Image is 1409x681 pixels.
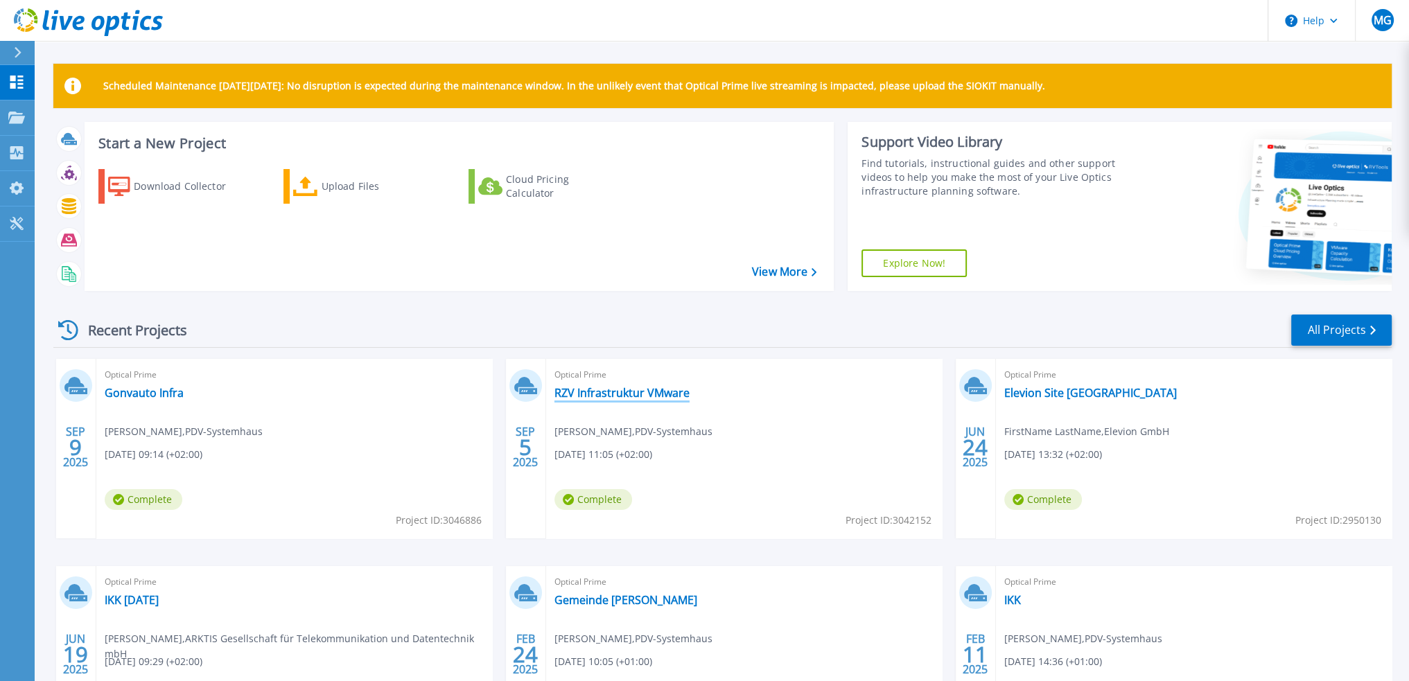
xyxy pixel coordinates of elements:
div: Download Collector [134,173,245,200]
span: [PERSON_NAME] , ARKTIS Gesellschaft für Telekommunikation und Datentechnik mbH [105,631,492,662]
div: SEP 2025 [62,422,89,472]
span: [PERSON_NAME] , PDV-Systemhaus [554,424,712,439]
a: IKK [DATE] [105,593,159,607]
span: Project ID: 3042152 [846,513,931,528]
span: [DATE] 09:14 (+02:00) [105,447,202,462]
span: Optical Prime [105,367,484,382]
a: View More [752,265,816,278]
div: JUN 2025 [962,422,988,472]
span: [DATE] 10:05 (+01:00) [554,654,652,669]
span: Optical Prime [554,367,934,382]
span: 9 [69,441,82,453]
span: 11 [963,648,988,660]
div: FEB 2025 [512,629,539,680]
span: [PERSON_NAME] , PDV-Systemhaus [105,424,263,439]
span: Complete [1004,489,1082,510]
span: [DATE] 14:36 (+01:00) [1004,654,1102,669]
div: Find tutorials, instructional guides and other support videos to help you make the most of your L... [861,157,1139,198]
span: 24 [963,441,988,453]
span: Project ID: 2950130 [1295,513,1381,528]
span: Complete [554,489,632,510]
span: 19 [63,648,88,660]
span: Optical Prime [105,574,484,590]
span: [PERSON_NAME] , PDV-Systemhaus [1004,631,1162,646]
a: Download Collector [98,169,253,204]
h3: Start a New Project [98,136,816,151]
span: [DATE] 13:32 (+02:00) [1004,447,1102,462]
a: RZV Infrastruktur VMware [554,386,690,400]
span: 5 [519,441,532,453]
span: [DATE] 11:05 (+02:00) [554,447,652,462]
div: SEP 2025 [512,422,539,472]
span: Optical Prime [1004,574,1383,590]
span: FirstName LastName , Elevion GmbH [1004,424,1169,439]
span: Project ID: 3046886 [396,513,482,528]
a: IKK [1004,593,1021,607]
div: Upload Files [322,173,432,200]
a: Cloud Pricing Calculator [469,169,623,204]
a: Gemeinde [PERSON_NAME] [554,593,697,607]
span: 24 [513,648,538,660]
span: Complete [105,489,182,510]
span: [PERSON_NAME] , PDV-Systemhaus [554,631,712,646]
div: FEB 2025 [962,629,988,680]
div: JUN 2025 [62,629,89,680]
a: Elevion Site [GEOGRAPHIC_DATA] [1004,386,1177,400]
div: Support Video Library [861,133,1139,151]
a: Upload Files [283,169,438,204]
a: All Projects [1291,315,1392,346]
div: Cloud Pricing Calculator [506,173,617,200]
span: [DATE] 09:29 (+02:00) [105,654,202,669]
span: MG [1373,15,1391,26]
span: Optical Prime [1004,367,1383,382]
a: Explore Now! [861,249,967,277]
div: Recent Projects [53,313,206,347]
a: Gonvauto Infra [105,386,184,400]
span: Optical Prime [554,574,934,590]
p: Scheduled Maintenance [DATE][DATE]: No disruption is expected during the maintenance window. In t... [103,80,1045,91]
